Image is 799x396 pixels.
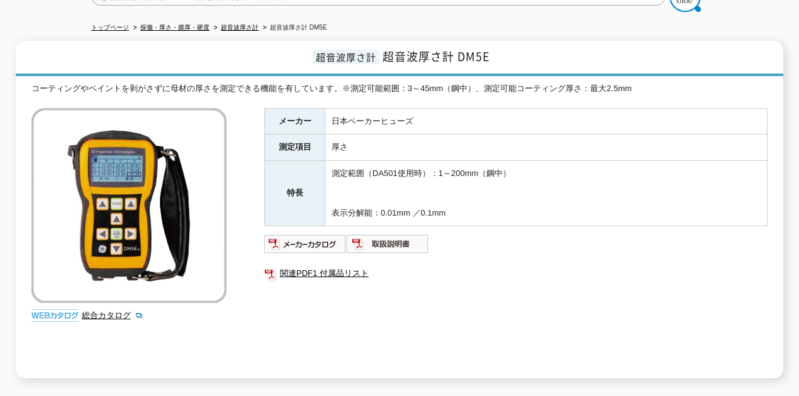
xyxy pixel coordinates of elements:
a: メーカーカタログ [264,243,347,252]
a: 探傷・厚さ・膜厚・硬度 [140,24,210,31]
span: 超音波厚さ計 DM5E [383,48,490,65]
th: メーカー [265,108,325,135]
img: 超音波厚さ計 DM5E [31,108,226,303]
th: 測定項目 [265,135,325,161]
a: 関連PDF1 付属品リスト [264,265,768,282]
a: トップページ [91,24,129,31]
a: 超音波厚さ計 [221,24,259,31]
a: 総合カタログ [82,311,143,320]
img: 取扱説明書 [347,234,429,254]
td: 日本ベーカーヒューズ [325,108,768,135]
span: 超音波厚さ計 [313,50,379,64]
li: 超音波厚さ計 DM5E [260,21,327,35]
a: 取扱説明書 [347,243,429,252]
td: 厚さ [325,135,768,161]
td: 測定範囲（DA501使用時）：1～200mm（鋼中） 表示分解能：0.01mm ／0.1mm [325,161,768,226]
th: 特長 [265,161,325,226]
div: コーティングやペイントを剥がさずに母材の厚さを測定できる機能を有しています。※測定可能範囲：3～45mm（鋼中）、測定可能コーティング厚さ：最大2.5mm [31,82,768,96]
img: メーカーカタログ [264,234,347,254]
img: webカタログ [31,309,79,322]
